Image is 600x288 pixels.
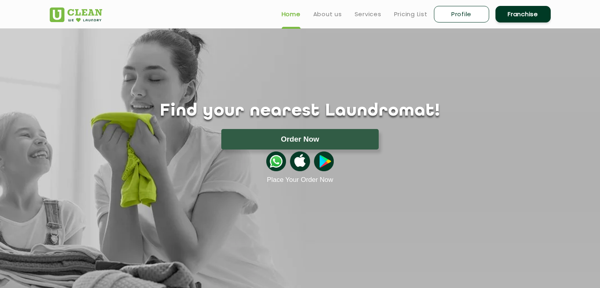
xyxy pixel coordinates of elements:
h1: Find your nearest Laundromat! [44,101,557,121]
img: whatsappicon.png [266,151,286,171]
a: Services [355,9,381,19]
img: UClean Laundry and Dry Cleaning [50,7,102,22]
a: About us [313,9,342,19]
img: playstoreicon.png [314,151,334,171]
a: Pricing List [394,9,428,19]
a: Franchise [495,6,551,22]
img: apple-icon.png [290,151,310,171]
a: Home [282,9,301,19]
button: Order Now [221,129,379,150]
a: Place Your Order Now [267,176,333,184]
a: Profile [434,6,489,22]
